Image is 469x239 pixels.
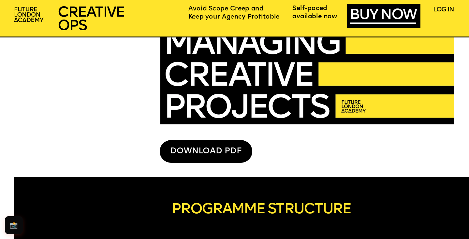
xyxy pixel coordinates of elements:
[5,216,23,234] button: 📸
[433,7,454,13] a: LOG IN
[350,8,416,24] a: BUY NOW
[188,6,263,12] span: Avoid Scope Creep and
[292,6,327,11] span: Self-paced
[188,14,280,20] span: Keep your Agency Profitable
[11,4,48,26] img: upload-2f72e7a8-3806-41e8-b55b-d754ac055a4a.png
[58,6,124,34] span: CREATIVE OPS
[171,203,351,217] span: PROGRAMME STRUCTURE
[292,14,337,20] span: available now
